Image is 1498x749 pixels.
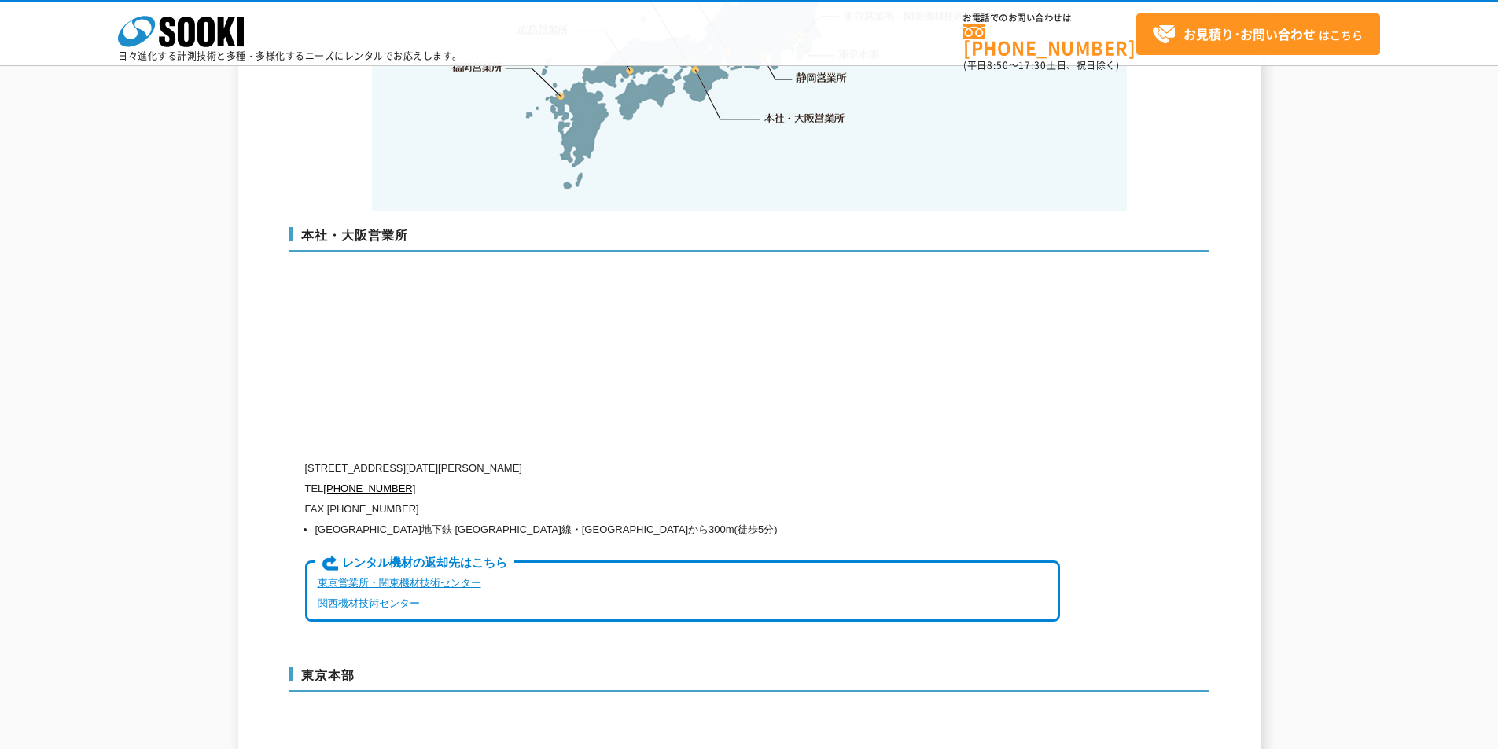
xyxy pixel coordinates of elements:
p: 日々進化する計測技術と多種・多様化するニーズにレンタルでお応えします。 [118,51,462,61]
a: 本社・大阪営業所 [763,110,845,126]
span: 8:50 [987,58,1009,72]
p: TEL [305,479,1060,499]
span: レンタル機材の返却先はこちら [315,555,514,572]
h3: 東京本部 [289,667,1209,692]
a: [PHONE_NUMBER] [323,483,415,494]
strong: お見積り･お問い合わせ [1183,24,1316,43]
p: FAX [PHONE_NUMBER] [305,499,1060,520]
span: はこちら [1152,23,1363,46]
a: 関西機材技術センター [318,597,420,609]
a: 静岡営業所 [796,70,847,86]
h3: 本社・大阪営業所 [289,227,1209,252]
span: お電話でのお問い合わせは [963,13,1136,23]
a: [PHONE_NUMBER] [963,24,1136,57]
li: [GEOGRAPHIC_DATA]地下鉄 [GEOGRAPHIC_DATA]線・[GEOGRAPHIC_DATA]から300m(徒歩5分) [315,520,1060,540]
span: (平日 ～ 土日、祝日除く) [963,58,1119,72]
p: [STREET_ADDRESS][DATE][PERSON_NAME] [305,458,1060,479]
a: 東京営業所・関東機材技術センター [318,577,481,589]
span: 17:30 [1018,58,1047,72]
a: お見積り･お問い合わせはこちら [1136,13,1380,55]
